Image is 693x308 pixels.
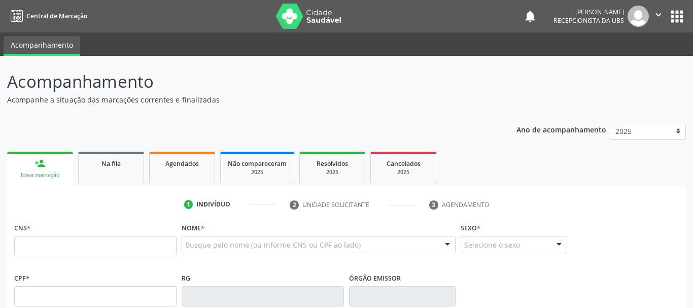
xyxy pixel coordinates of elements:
div: 2025 [228,168,287,176]
a: Acompanhamento [4,36,80,56]
span: Selecione o sexo [464,239,520,250]
span: Central de Marcação [26,12,87,20]
div: 2025 [378,168,429,176]
span: Cancelados [387,159,421,168]
span: Na fila [101,159,121,168]
button:  [649,6,668,27]
button: notifications [523,9,537,23]
span: Resolvidos [317,159,348,168]
img: img [628,6,649,27]
i:  [653,9,664,20]
p: Acompanhamento [7,69,482,94]
span: Agendados [165,159,199,168]
div: 2025 [307,168,358,176]
label: Sexo [461,220,480,236]
label: RG [182,270,190,286]
div: person_add [34,158,46,169]
p: Acompanhe a situação das marcações correntes e finalizadas [7,94,482,105]
p: Ano de acompanhamento [516,123,606,135]
span: Busque pelo nome (ou informe CNS ou CPF ao lado) [185,239,361,250]
label: Nome [182,220,204,236]
label: Órgão emissor [349,270,401,286]
a: Central de Marcação [7,8,87,24]
div: Nova marcação [14,172,66,179]
label: CNS [14,220,30,236]
div: [PERSON_NAME] [553,8,624,16]
button: apps [668,8,686,25]
span: Não compareceram [228,159,287,168]
span: Recepcionista da UBS [553,16,624,25]
div: Indivíduo [196,200,230,209]
div: 1 [184,200,193,209]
